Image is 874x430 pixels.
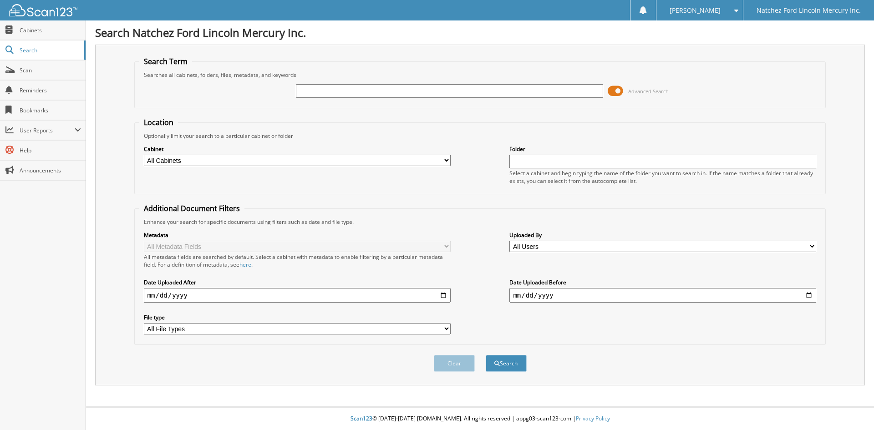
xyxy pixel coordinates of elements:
[139,203,244,213] legend: Additional Document Filters
[576,415,610,422] a: Privacy Policy
[434,355,475,372] button: Clear
[86,408,874,430] div: © [DATE]-[DATE] [DOMAIN_NAME]. All rights reserved | appg03-scan123-com |
[139,71,821,79] div: Searches all cabinets, folders, files, metadata, and keywords
[144,231,451,239] label: Metadata
[20,46,80,54] span: Search
[509,231,816,239] label: Uploaded By
[509,278,816,286] label: Date Uploaded Before
[351,415,372,422] span: Scan123
[139,117,178,127] legend: Location
[144,253,451,268] div: All metadata fields are searched by default. Select a cabinet with metadata to enable filtering b...
[20,26,81,34] span: Cabinets
[139,56,192,66] legend: Search Term
[20,106,81,114] span: Bookmarks
[628,88,669,95] span: Advanced Search
[9,4,77,16] img: scan123-logo-white.svg
[139,218,821,226] div: Enhance your search for specific documents using filters such as date and file type.
[144,145,451,153] label: Cabinet
[757,8,861,13] span: Natchez Ford Lincoln Mercury Inc.
[509,169,816,185] div: Select a cabinet and begin typing the name of the folder you want to search in. If the name match...
[20,147,81,154] span: Help
[20,86,81,94] span: Reminders
[144,314,451,321] label: File type
[486,355,527,372] button: Search
[20,66,81,74] span: Scan
[95,25,865,40] h1: Search Natchez Ford Lincoln Mercury Inc.
[670,8,721,13] span: [PERSON_NAME]
[139,132,821,140] div: Optionally limit your search to a particular cabinet or folder
[509,145,816,153] label: Folder
[144,288,451,303] input: start
[144,278,451,286] label: Date Uploaded After
[20,126,75,134] span: User Reports
[20,167,81,174] span: Announcements
[509,288,816,303] input: end
[239,261,251,268] a: here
